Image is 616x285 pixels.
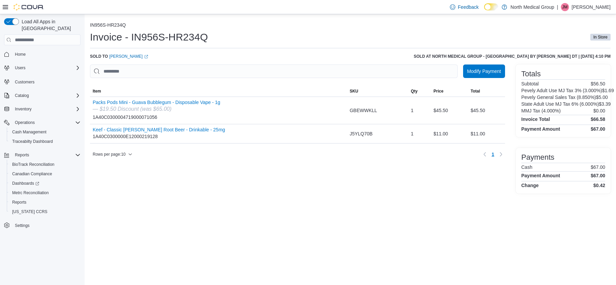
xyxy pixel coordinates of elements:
h6: Cash [521,164,532,170]
div: $11.00 [431,127,468,140]
button: Keef - Classic [PERSON_NAME] Root Beer - Drinkable - 25mg [93,127,225,132]
h6: State Adult Use MJ Tax 6% (6.000%) [521,101,599,107]
span: Reports [9,198,81,206]
span: Customers [12,77,81,86]
span: Operations [15,120,35,125]
span: Dashboards [9,179,81,187]
button: Modify Payment [463,64,505,78]
a: Cash Management [9,128,49,136]
button: Operations [1,118,83,127]
span: Price [434,88,443,94]
div: 1 [408,104,431,117]
span: Traceabilty Dashboard [9,137,81,146]
span: Canadian Compliance [9,170,81,178]
h4: Payment Amount [521,126,560,132]
button: Packs Pods Mini - Guava Bubblegum - Disposable Vape - 1g [93,100,220,105]
button: Previous page [481,150,489,158]
ul: Pagination for table: MemoryTable from EuiInMemoryTable [489,149,497,160]
h1: Invoice - IN956S-HR234Q [90,30,208,44]
a: Feedback [447,0,481,14]
button: Metrc Reconciliation [7,188,83,198]
svg: External link [144,55,148,59]
a: BioTrack Reconciliation [9,160,57,169]
span: Item [93,88,101,94]
span: Rows per page : 10 [93,152,126,157]
span: BioTrack Reconciliation [12,162,54,167]
span: GBEWWKLL [350,106,377,114]
span: Users [15,65,25,71]
span: Inventory [12,105,81,113]
p: $67.00 [591,164,605,170]
button: Page 1 of 1 [489,149,497,160]
nav: Complex example [4,47,81,248]
p: $56.50 [591,81,605,86]
button: Qty [408,86,431,97]
p: $5.00 [596,95,608,100]
span: Settings [12,221,81,230]
button: Traceabilty Dashboard [7,137,83,146]
span: [US_STATE] CCRS [12,209,47,214]
a: Home [12,50,28,58]
div: 1A40C0300004719000071056 [93,100,220,121]
p: North Medical Group [510,3,554,11]
h4: $66.58 [591,116,605,122]
span: Qty [411,88,417,94]
nav: Pagination for table: MemoryTable from EuiInMemoryTable [481,149,505,160]
button: Home [1,49,83,59]
a: Traceabilty Dashboard [9,137,55,146]
span: 1 [492,151,494,158]
button: Users [1,63,83,73]
nav: An example of EuiBreadcrumbs [90,22,611,29]
button: Users [12,64,28,72]
a: Canadian Compliance [9,170,55,178]
img: Cova [14,4,44,10]
button: Reports [7,198,83,207]
span: Metrc Reconciliation [12,190,49,196]
input: This is a search bar. As you type, the results lower in the page will automatically filter. [90,64,458,78]
span: Inventory [15,106,31,112]
a: Dashboards [7,179,83,188]
button: Inventory [12,105,34,113]
h4: $0.42 [593,183,605,188]
div: $45.50 [468,104,505,117]
h6: MMJ Tax (4.000%) [521,108,561,113]
h3: Totals [521,70,541,78]
a: [PERSON_NAME]External link [109,54,148,59]
button: Total [468,86,505,97]
span: Customers [15,79,35,85]
button: Rows per page:10 [90,150,135,158]
p: $1.69 [602,88,614,93]
input: Dark Mode [484,3,498,10]
button: SKU [347,86,408,97]
p: $0.00 [593,108,605,113]
a: Dashboards [9,179,42,187]
span: SKU [350,88,358,94]
button: Customers [1,77,83,86]
span: Home [15,52,26,57]
button: Catalog [12,92,31,100]
div: Sold to [90,54,148,59]
span: Home [12,50,81,58]
button: Reports [1,150,83,160]
button: Item [90,86,347,97]
p: [PERSON_NAME] [572,3,611,11]
div: 1A40C0300000E12000219128 [93,127,225,140]
p: | [557,3,558,11]
span: Operations [12,119,81,127]
span: Catalog [15,93,29,98]
span: Cash Management [12,129,46,135]
span: Dashboards [12,181,39,186]
button: Catalog [1,91,83,100]
button: Canadian Compliance [7,169,83,179]
button: Inventory [1,104,83,114]
span: BioTrack Reconciliation [9,160,81,169]
span: Reports [12,200,26,205]
button: Cash Management [7,127,83,137]
span: JM [562,3,568,11]
span: Traceabilty Dashboard [12,139,53,144]
span: Users [12,64,81,72]
span: Settings [15,223,29,228]
h4: Payment Amount [521,173,560,178]
button: Reports [12,151,32,159]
